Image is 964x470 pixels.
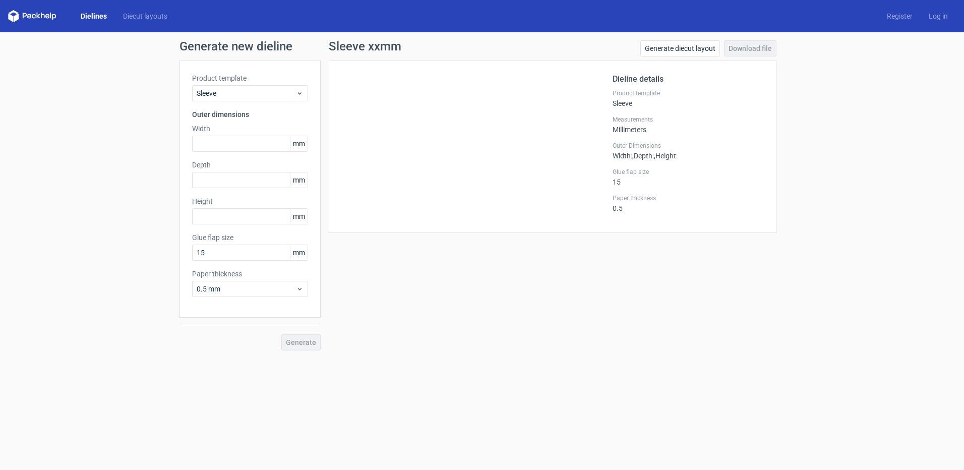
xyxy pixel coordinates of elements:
[640,40,720,56] a: Generate diecut layout
[613,115,764,124] label: Measurements
[613,142,764,150] label: Outer Dimensions
[613,194,764,212] div: 0.5
[192,73,308,83] label: Product template
[613,152,632,160] span: Width :
[613,89,764,97] label: Product template
[73,11,115,21] a: Dielines
[879,11,921,21] a: Register
[613,89,764,107] div: Sleeve
[192,196,308,206] label: Height
[613,194,764,202] label: Paper thickness
[921,11,956,21] a: Log in
[613,168,764,186] div: 15
[613,168,764,176] label: Glue flap size
[192,124,308,134] label: Width
[290,136,308,151] span: mm
[632,152,654,160] span: , Depth :
[197,284,296,294] span: 0.5 mm
[329,40,401,52] h1: Sleeve xxmm
[192,109,308,120] h3: Outer dimensions
[613,115,764,134] div: Millimeters
[290,209,308,224] span: mm
[192,269,308,279] label: Paper thickness
[192,160,308,170] label: Depth
[613,73,764,85] h2: Dieline details
[290,245,308,260] span: mm
[179,40,785,52] h1: Generate new dieline
[654,152,678,160] span: , Height :
[192,232,308,243] label: Glue flap size
[197,88,296,98] span: Sleeve
[290,172,308,188] span: mm
[115,11,175,21] a: Diecut layouts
